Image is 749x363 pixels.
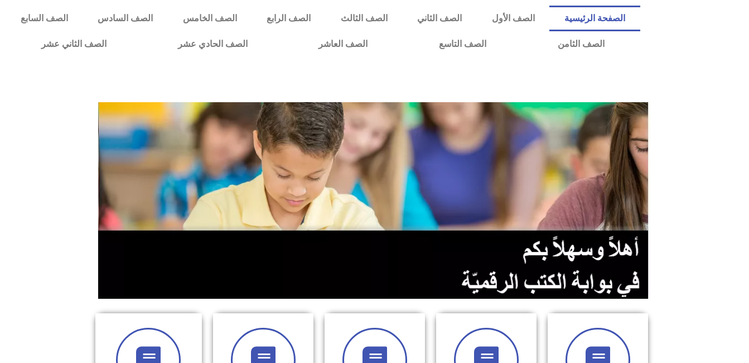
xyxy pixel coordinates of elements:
[6,31,142,57] a: الصف الثاني عشر
[403,31,522,57] a: الصف التاسع
[402,6,476,31] a: الصف الثاني
[522,31,640,57] a: الصف الثامن
[168,6,252,31] a: الصف الخامس
[142,31,283,57] a: الصف الحادي عشر
[252,6,325,31] a: الصف الرابع
[83,6,168,31] a: الصف السادس
[549,6,640,31] a: الصفحة الرئيسية
[6,6,83,31] a: الصف السابع
[326,6,402,31] a: الصف الثالث
[283,31,403,57] a: الصف العاشر
[477,6,549,31] a: الصف الأول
